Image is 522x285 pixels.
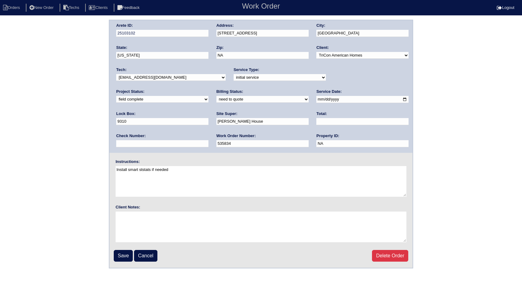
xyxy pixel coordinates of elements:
[316,45,329,50] label: Client:
[316,133,339,139] label: Property ID:
[116,166,406,197] textarea: Install smart ststats if needed
[372,250,408,262] a: Delete Order
[216,89,243,94] label: Billing Status:
[116,45,127,50] label: State:
[216,30,309,37] input: Enter a location
[114,250,133,262] input: Save
[26,5,58,10] a: New Order
[26,4,58,12] li: New Order
[216,23,234,28] label: Address:
[60,4,84,12] li: Techs
[85,4,113,12] li: Clients
[234,67,259,73] label: Service Type:
[116,111,136,117] label: Lock Box:
[116,133,146,139] label: Check Number:
[114,4,144,12] li: Feedback
[116,89,144,94] label: Project Status:
[216,45,224,50] label: Zip:
[216,133,256,139] label: Work Order Number:
[316,111,327,117] label: Total:
[116,23,133,28] label: Arete ID:
[116,159,140,164] label: Instructions:
[116,67,127,73] label: Tech:
[497,5,514,10] a: Logout
[316,23,325,28] label: City:
[216,111,238,117] label: Site Super:
[116,204,140,210] label: Client Notes:
[134,250,157,262] a: Cancel
[85,5,113,10] a: Clients
[60,5,84,10] a: Techs
[316,89,342,94] label: Service Date:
